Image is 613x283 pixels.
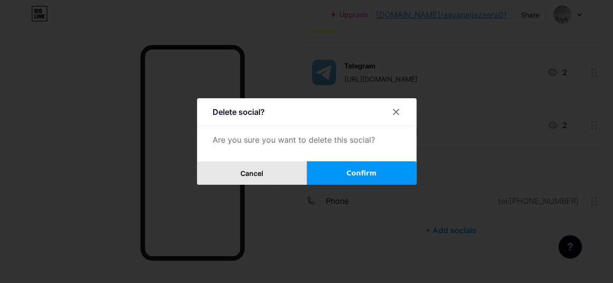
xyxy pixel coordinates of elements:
[213,106,265,118] div: Delete social?
[240,169,263,177] span: Cancel
[346,168,376,178] span: Confirm
[197,161,307,185] button: Cancel
[307,161,416,185] button: Confirm
[213,134,401,146] div: Are you sure you want to delete this social?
